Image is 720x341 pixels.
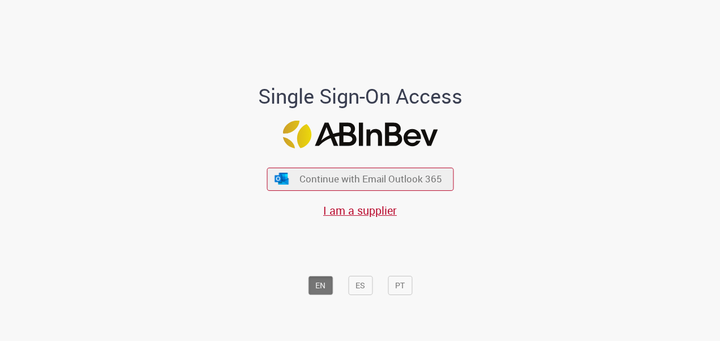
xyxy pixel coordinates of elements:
[282,121,438,148] img: Logo ABInBev
[348,276,372,295] button: ES
[323,203,397,218] a: I am a supplier
[299,173,442,186] span: Continue with Email Outlook 365
[388,276,412,295] button: PT
[308,276,333,295] button: EN
[203,85,517,108] h1: Single Sign-On Access
[274,173,290,185] img: ícone Azure/Microsoft 360
[267,167,453,190] button: ícone Azure/Microsoft 360 Continue with Email Outlook 365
